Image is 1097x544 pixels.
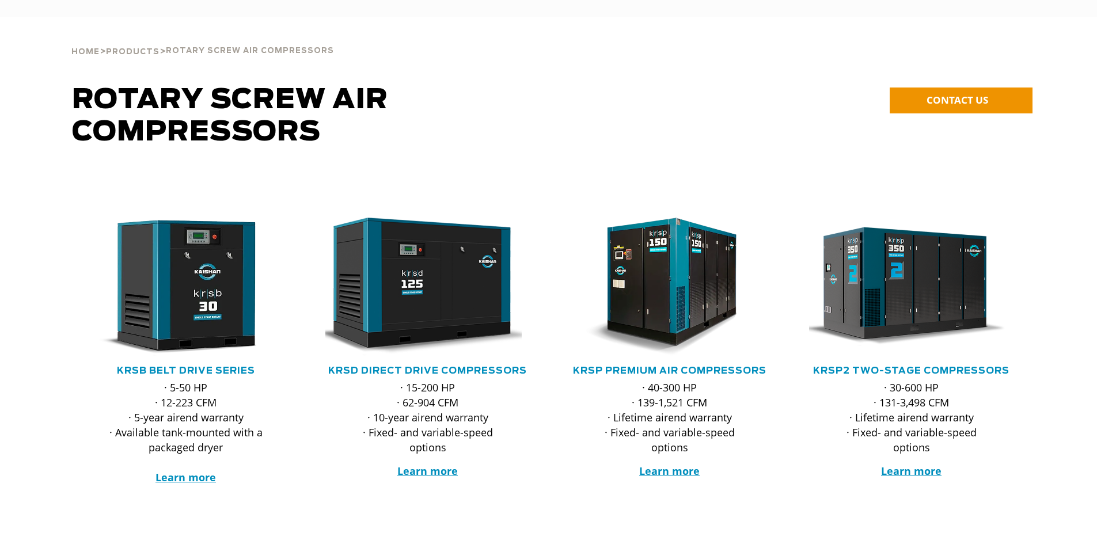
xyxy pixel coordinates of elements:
[328,366,527,375] a: KRSD Direct Drive Compressors
[573,366,766,375] a: KRSP Premium Air Compressors
[590,380,749,455] p: · 40-300 HP · 139-1,521 CFM · Lifetime airend warranty · Fixed- and variable-speed options
[927,93,988,106] span: CONTACT US
[881,464,942,478] a: Learn more
[83,218,289,356] div: krsb30
[71,46,100,56] a: Home
[800,218,1005,356] img: krsp350
[106,48,160,56] span: Products
[71,48,100,56] span: Home
[155,470,216,484] a: Learn more
[639,464,700,478] a: Learn more
[325,218,530,356] div: krsd125
[809,218,1014,356] div: krsp350
[106,46,160,56] a: Products
[71,17,334,61] div: > >
[813,366,1009,375] a: KRSP2 Two-Stage Compressors
[72,86,388,146] span: Rotary Screw Air Compressors
[890,88,1033,113] a: CONTACT US
[75,218,280,356] img: krsb30
[397,464,458,478] a: Learn more
[107,380,265,485] p: · 5-50 HP · 12-223 CFM · 5-year airend warranty · Available tank-mounted with a packaged dryer
[317,218,522,356] img: krsd125
[348,380,507,455] p: · 15-200 HP · 62-904 CFM · 10-year airend warranty · Fixed- and variable-speed options
[559,218,764,356] img: krsp150
[567,218,772,356] div: krsp150
[117,366,255,375] a: KRSB Belt Drive Series
[832,380,991,455] p: · 30-600 HP · 131-3,498 CFM · Lifetime airend warranty · Fixed- and variable-speed options
[166,47,334,55] span: Rotary Screw Air Compressors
